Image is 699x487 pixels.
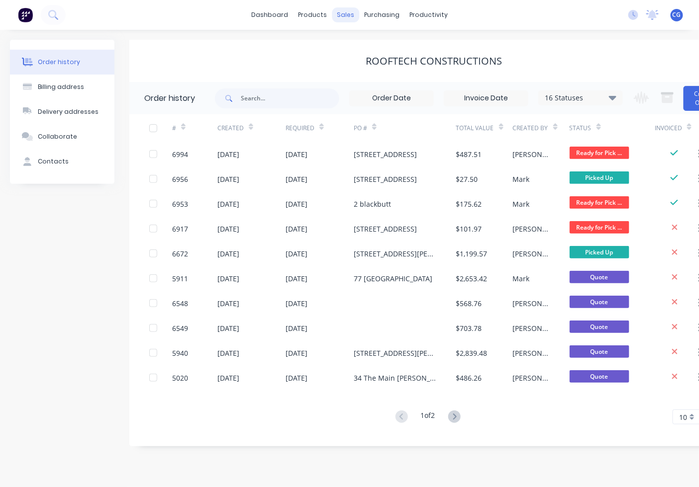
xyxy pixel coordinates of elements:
[286,199,307,209] div: [DATE]
[444,91,528,106] input: Invoice Date
[673,10,681,19] span: CG
[172,114,217,142] div: #
[172,273,188,284] div: 5911
[38,157,69,166] div: Contacts
[456,323,482,333] div: $703.78
[513,348,550,358] div: [PERSON_NAME]
[217,348,239,358] div: [DATE]
[456,174,478,184] div: $27.50
[38,58,80,67] div: Order history
[38,107,99,116] div: Delivery addresses
[286,124,314,133] div: Required
[513,149,550,160] div: [PERSON_NAME]
[217,298,239,309] div: [DATE]
[570,114,655,142] div: Status
[354,373,436,383] div: 34 The Main [PERSON_NAME]
[286,149,307,160] div: [DATE]
[456,124,494,133] div: Total Value
[10,75,114,99] button: Billing address
[513,174,530,184] div: Mark
[217,174,239,184] div: [DATE]
[350,91,433,106] input: Order Date
[421,410,435,424] div: 1 of 2
[354,149,417,160] div: [STREET_ADDRESS]
[366,55,502,67] div: Rooftech Constructions
[456,298,482,309] div: $568.76
[404,7,453,22] div: productivity
[10,149,114,174] button: Contacts
[570,246,629,258] span: Picked Up
[217,373,239,383] div: [DATE]
[172,224,188,234] div: 6917
[513,323,550,333] div: [PERSON_NAME]
[679,412,687,422] span: 10
[539,92,622,103] div: 16 Statuses
[286,373,307,383] div: [DATE]
[359,7,404,22] div: purchasing
[286,348,307,358] div: [DATE]
[570,196,629,209] span: Ready for Pick ...
[354,248,436,259] div: [STREET_ADDRESS][PERSON_NAME]
[570,124,592,133] div: Status
[38,132,77,141] div: Collaborate
[286,248,307,259] div: [DATE]
[172,174,188,184] div: 6956
[513,224,550,234] div: [PERSON_NAME]
[18,7,33,22] img: Factory
[172,298,188,309] div: 6548
[172,248,188,259] div: 6672
[456,348,488,358] div: $2,839.48
[513,114,570,142] div: Created By
[172,373,188,383] div: 5020
[144,92,195,104] div: Order history
[513,199,530,209] div: Mark
[570,370,629,383] span: Quote
[354,224,417,234] div: [STREET_ADDRESS]
[172,124,176,133] div: #
[286,298,307,309] div: [DATE]
[456,114,513,142] div: Total Value
[10,124,114,149] button: Collaborate
[217,124,244,133] div: Created
[456,373,482,383] div: $486.26
[217,199,239,209] div: [DATE]
[513,248,550,259] div: [PERSON_NAME]
[286,224,307,234] div: [DATE]
[217,114,286,142] div: Created
[293,7,332,22] div: products
[570,221,629,234] span: Ready for Pick ...
[172,199,188,209] div: 6953
[332,7,359,22] div: sales
[570,321,629,333] span: Quote
[354,273,432,284] div: 77 [GEOGRAPHIC_DATA]
[456,149,482,160] div: $487.51
[354,348,436,358] div: [STREET_ADDRESS][PERSON_NAME]
[655,124,682,133] div: Invoiced
[10,99,114,124] button: Delivery addresses
[354,124,367,133] div: PO #
[513,298,550,309] div: [PERSON_NAME]
[354,199,391,209] div: 2 blackbutt
[286,323,307,333] div: [DATE]
[513,373,550,383] div: [PERSON_NAME]
[513,273,530,284] div: Mark
[570,271,629,283] span: Quote
[286,114,354,142] div: Required
[286,174,307,184] div: [DATE]
[217,149,239,160] div: [DATE]
[217,323,239,333] div: [DATE]
[570,171,629,184] span: Picked Up
[172,323,188,333] div: 6549
[217,224,239,234] div: [DATE]
[513,124,548,133] div: Created By
[570,147,629,159] span: Ready for Pick ...
[217,248,239,259] div: [DATE]
[456,248,488,259] div: $1,199.57
[570,296,629,308] span: Quote
[456,199,482,209] div: $175.62
[456,273,488,284] div: $2,653.42
[38,82,84,91] div: Billing address
[172,348,188,358] div: 5940
[354,174,417,184] div: [STREET_ADDRESS]
[286,273,307,284] div: [DATE]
